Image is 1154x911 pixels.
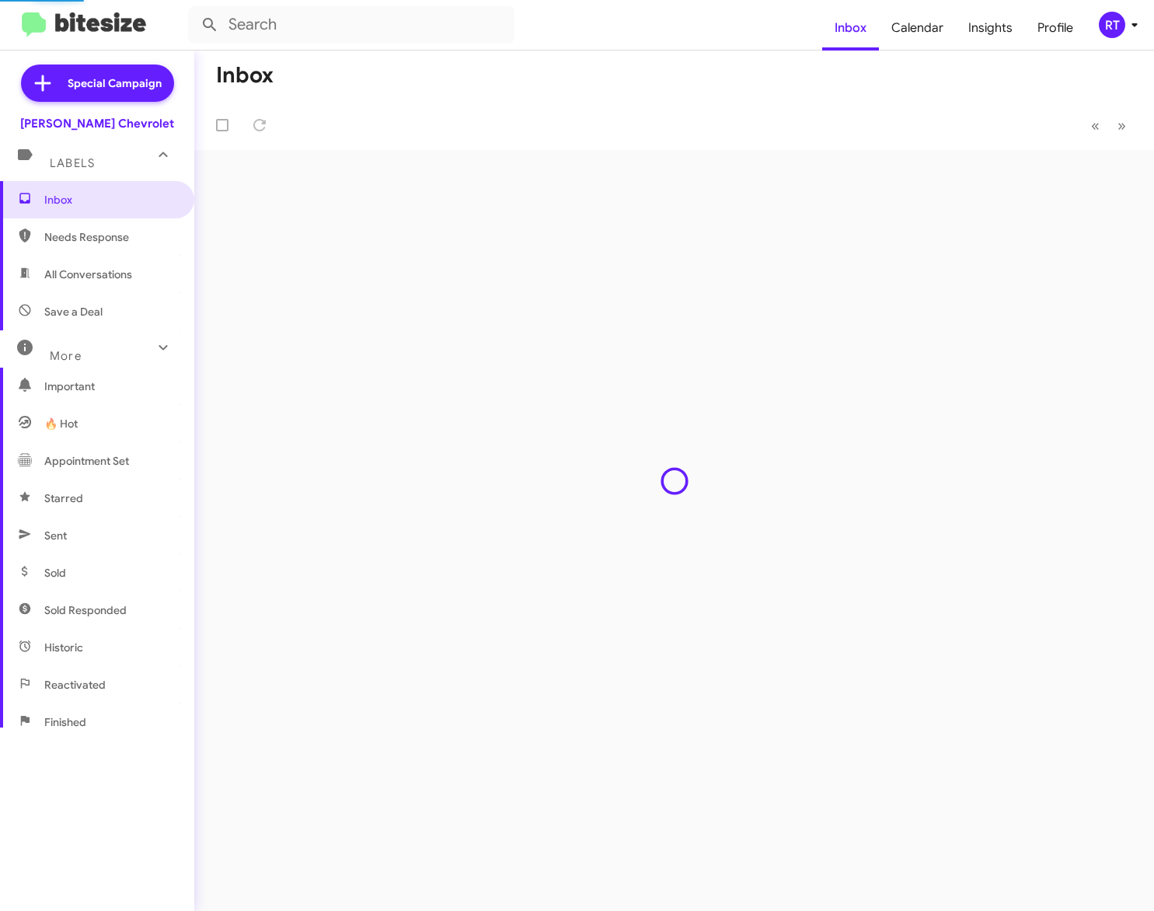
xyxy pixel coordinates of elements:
[1091,116,1100,135] span: «
[44,379,176,394] span: Important
[188,6,514,44] input: Search
[68,75,162,91] span: Special Campaign
[44,416,78,431] span: 🔥 Hot
[1117,116,1126,135] span: »
[44,714,86,730] span: Finished
[44,267,132,282] span: All Conversations
[44,602,127,618] span: Sold Responded
[956,5,1025,51] a: Insights
[20,116,174,131] div: [PERSON_NAME] Chevrolet
[44,453,129,469] span: Appointment Set
[44,229,176,245] span: Needs Response
[879,5,956,51] a: Calendar
[44,192,176,208] span: Inbox
[50,156,95,170] span: Labels
[44,677,106,693] span: Reactivated
[50,349,82,363] span: More
[1082,110,1109,141] button: Previous
[216,63,274,88] h1: Inbox
[44,528,67,543] span: Sent
[44,565,66,581] span: Sold
[1083,110,1135,141] nav: Page navigation example
[1099,12,1125,38] div: RT
[1086,12,1137,38] button: RT
[21,65,174,102] a: Special Campaign
[44,490,83,506] span: Starred
[44,304,103,319] span: Save a Deal
[1108,110,1135,141] button: Next
[1025,5,1086,51] a: Profile
[44,640,83,655] span: Historic
[822,5,879,51] a: Inbox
